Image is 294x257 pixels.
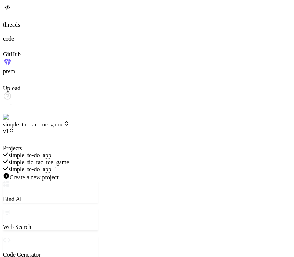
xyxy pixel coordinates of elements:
label: threads [3,21,20,28]
span: simple_tic_tac_toe_game [9,159,69,165]
span: v1 [3,128,14,134]
span: simple_to-do_app_1 [9,166,57,172]
span: simple_to-do_app [9,152,51,158]
label: GitHub [3,51,21,57]
p: Web Search [3,224,98,230]
img: settings [3,114,27,121]
p: Bind AI [3,196,98,203]
span: simple_tic_tac_toe_game [3,121,70,128]
label: code [3,35,14,42]
span: Create a new project [10,174,59,180]
div: Projects [3,145,98,152]
label: Upload [3,85,20,91]
label: prem [3,68,15,74]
